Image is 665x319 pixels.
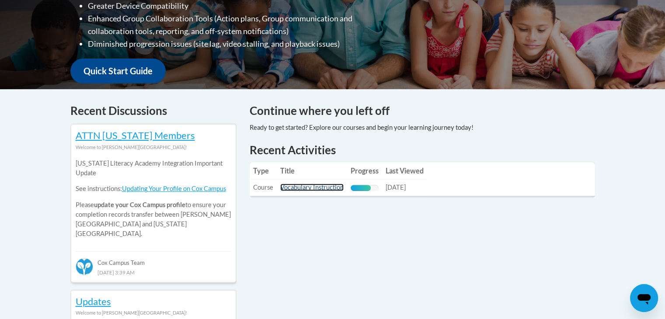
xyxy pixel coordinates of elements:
[70,59,166,83] a: Quick Start Guide
[250,102,595,119] h4: Continue where you left off
[76,295,111,307] a: Updates
[250,142,595,158] h1: Recent Activities
[94,201,185,208] b: update your Cox Campus profile
[382,162,427,180] th: Last Viewed
[351,185,371,191] div: Progress, %
[76,159,231,178] p: [US_STATE] Literacy Academy Integration Important Update
[76,142,231,152] div: Welcome to [PERSON_NAME][GEOGRAPHIC_DATA]!
[347,162,382,180] th: Progress
[76,308,231,318] div: Welcome to [PERSON_NAME][GEOGRAPHIC_DATA]!
[386,184,406,191] span: [DATE]
[88,38,387,50] li: Diminished progression issues (site lag, video stalling, and playback issues)
[76,184,231,194] p: See instructions:
[122,185,226,192] a: Updating Your Profile on Cox Campus
[88,12,387,38] li: Enhanced Group Collaboration Tools (Action plans, Group communication and collaboration tools, re...
[76,267,231,277] div: [DATE] 3:39 AM
[76,251,231,267] div: Cox Campus Team
[76,258,93,275] img: Cox Campus Team
[277,162,347,180] th: Title
[280,184,344,191] a: Vocabulary Instruction
[630,284,658,312] iframe: Button to launch messaging window
[76,129,195,141] a: ATTN [US_STATE] Members
[76,152,231,245] div: Please to ensure your completion records transfer between [PERSON_NAME][GEOGRAPHIC_DATA] and [US_...
[70,102,237,119] h4: Recent Discussions
[250,162,277,180] th: Type
[253,184,273,191] span: Course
